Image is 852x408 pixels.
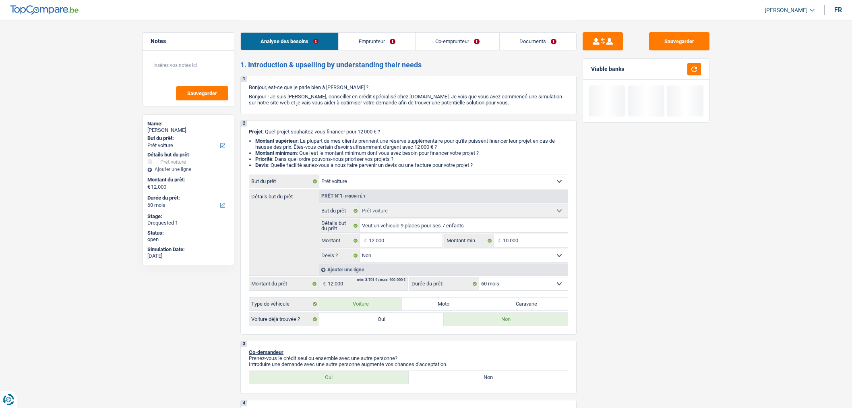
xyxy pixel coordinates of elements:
[147,236,229,243] div: open
[500,33,576,50] a: Documents
[147,213,229,220] div: Stage:
[319,298,402,310] label: Voiture
[249,298,319,310] label: Type de véhicule
[445,234,494,247] label: Montant min.
[360,234,369,247] span: €
[339,33,415,50] a: Emprunteur
[255,162,568,168] li: : Quelle facilité auriez-vous à nous faire parvenir un devis ou une facture pour votre projet ?
[241,341,247,347] div: 3
[147,184,150,190] span: €
[241,121,247,127] div: 2
[649,32,709,50] button: Sauvegarder
[255,150,297,156] strong: Montant minimum
[758,4,815,17] a: [PERSON_NAME]
[319,219,360,232] label: Détails but du prêt
[249,371,409,384] label: Oui
[319,264,568,275] div: Ajouter une ligne
[402,298,485,310] label: Moto
[249,361,568,367] p: Introduire une demande avec une autre personne augmente vos chances d'acceptation.
[10,5,79,15] img: TopCompare Logo
[485,298,568,310] label: Caravane
[249,129,568,135] p: : Quel projet souhaitez-vous financer pour 12 000 € ?
[255,156,272,162] strong: Priorité
[147,230,229,236] div: Status:
[147,195,227,201] label: Durée du prêt:
[319,277,328,290] span: €
[255,138,298,144] strong: Montant supérieur
[147,167,229,172] div: Ajouter une ligne
[249,355,568,361] p: Prenez-vous le crédit seul ou ensemble avec une autre personne?
[176,86,228,100] button: Sauvegarder
[319,313,444,326] label: Oui
[765,7,808,14] span: [PERSON_NAME]
[249,94,568,106] p: Bonjour ! Je suis [PERSON_NAME], conseiller en crédit spécialisé chez [DOMAIN_NAME]. Je vois que ...
[241,76,247,82] div: 1
[255,156,568,162] li: : Dans quel ordre pouvons-nous prioriser vos projets ?
[255,138,568,150] li: : La plupart de mes clients prennent une réserve supplémentaire pour qu'ils puissent financer leu...
[255,150,568,156] li: : Quel est le montant minimum dont vous avez besoin pour financer votre projet ?
[409,277,479,290] label: Durée du prêt:
[319,204,360,217] label: But du prêt
[249,277,319,290] label: Montant du prêt
[416,33,499,50] a: Co-emprunteur
[147,177,227,183] label: Montant du prêt:
[249,190,319,199] label: Détails but du prêt
[249,175,319,188] label: But du prêt
[319,249,360,262] label: Devis ?
[241,400,247,406] div: 4
[249,84,568,90] p: Bonjour, est-ce que je parle bien à [PERSON_NAME] ?
[147,121,229,127] div: Name:
[241,33,338,50] a: Analyse des besoins
[147,152,229,158] div: Détails but du prêt
[151,38,226,45] h5: Notes
[249,313,319,326] label: Voiture déjà trouvée ?
[249,129,263,135] span: Projet
[343,194,366,198] span: - Priorité 1
[834,6,842,14] div: fr
[187,91,217,96] span: Sauvegarder
[319,234,360,247] label: Montant
[591,66,624,73] div: Viable banks
[494,234,503,247] span: €
[147,127,229,133] div: [PERSON_NAME]
[249,349,283,355] span: Co-demandeur
[147,253,229,259] div: [DATE]
[147,220,229,226] div: Drequested 1
[319,194,368,199] div: Prêt n°1
[240,60,577,69] h2: 1. Introduction & upselling by understanding their needs
[444,313,568,326] label: Non
[147,135,227,142] label: But du prêt:
[255,162,268,168] span: Devis
[357,278,405,282] div: min: 3.701 € / max: 400.000 €
[409,371,568,384] label: Non
[147,246,229,253] div: Simulation Date:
